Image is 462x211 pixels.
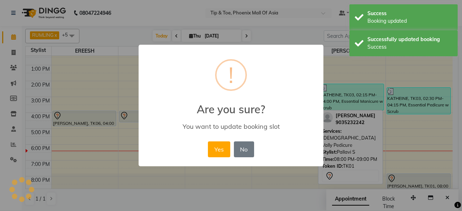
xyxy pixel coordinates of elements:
div: Success [367,10,452,17]
button: Yes [208,141,230,157]
div: Success [367,43,452,51]
div: Booking updated [367,17,452,25]
h2: Are you sure? [139,94,323,116]
div: ! [228,61,234,89]
button: No [234,141,254,157]
div: Successfully updated booking [367,36,452,43]
div: You want to update booking slot [149,122,313,131]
